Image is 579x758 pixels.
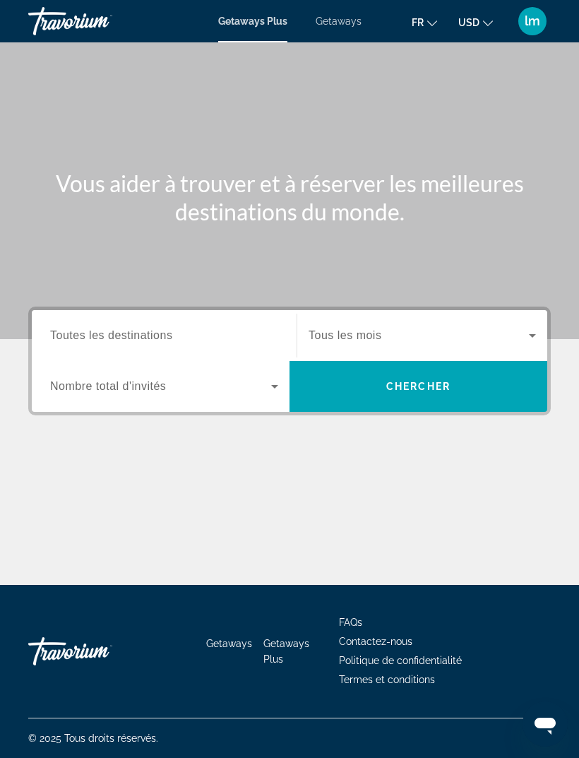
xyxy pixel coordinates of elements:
div: Search widget [32,310,547,412]
a: FAQs [339,617,362,628]
a: Getaways [206,638,252,649]
h1: Vous aider à trouver et à réserver les meilleures destinations du monde. [28,170,551,226]
button: User Menu [514,6,551,36]
a: Getaways [316,16,362,27]
span: Chercher [386,381,450,392]
a: Politique de confidentialité [339,655,462,666]
button: Change language [412,12,437,32]
button: Change currency [458,12,493,32]
button: Chercher [289,361,547,412]
a: Termes et conditions [339,674,435,685]
a: Travorium [28,3,169,40]
span: USD [458,17,479,28]
span: fr [412,17,424,28]
span: Toutes les destinations [50,329,172,341]
a: Getaways Plus [218,16,287,27]
a: Travorium [28,630,169,673]
span: Nombre total d'invités [50,380,166,392]
span: Tous les mois [309,329,381,341]
a: Contactez-nous [339,636,412,647]
a: Getaways Plus [263,638,309,665]
iframe: Bouton de lancement de la fenêtre de messagerie [523,701,568,747]
span: © 2025 Tous droits réservés. [28,733,158,744]
span: lm [525,14,540,28]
